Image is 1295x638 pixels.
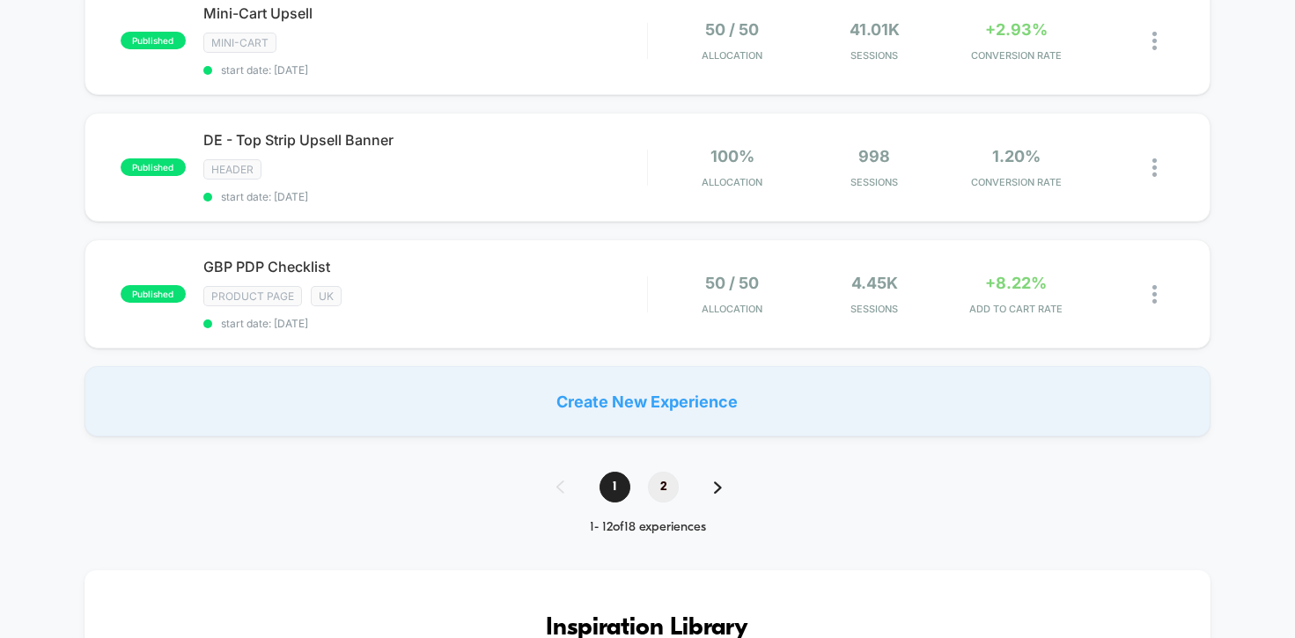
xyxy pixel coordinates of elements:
span: +2.93% [985,20,1048,39]
span: GBP PDP Checklist [203,258,647,275]
span: Allocation [702,303,762,315]
span: DE - Top Strip Upsell Banner [203,131,647,149]
img: close [1152,158,1157,177]
span: published [121,285,186,303]
span: HEADER [203,159,261,180]
span: +8.22% [985,274,1047,292]
span: MINI-CART [203,33,276,53]
span: Sessions [807,303,940,315]
span: CONVERSION RATE [950,49,1083,62]
div: Current time [459,339,499,358]
div: 1 - 12 of 18 experiences [539,520,757,535]
span: 1.20% [992,147,1041,165]
img: close [1152,32,1157,50]
span: start date: [DATE] [203,317,647,330]
span: Product Page [203,286,302,306]
input: Volume [533,341,586,357]
img: close [1152,285,1157,304]
button: Play, NEW DEMO 2025-VEED.mp4 [9,334,37,363]
span: published [121,32,186,49]
span: start date: [DATE] [203,63,647,77]
input: Seek [13,311,651,327]
span: 2 [648,472,679,502]
span: UK [311,286,342,306]
span: CONVERSION RATE [950,176,1083,188]
span: published [121,158,186,176]
span: 4.45k [851,274,898,292]
span: ADD TO CART RATE [950,303,1083,315]
span: 998 [858,147,890,165]
span: Sessions [807,176,940,188]
span: 50 / 50 [705,274,759,292]
span: Mini-Cart Upsell [203,4,647,22]
span: Allocation [702,176,762,188]
span: 1 [600,472,630,502]
button: Play, NEW DEMO 2025-VEED.mp4 [309,165,351,207]
span: start date: [DATE] [203,190,647,203]
span: Sessions [807,49,940,62]
div: Create New Experience [85,366,1211,436]
img: pagination forward [714,481,722,494]
span: Allocation [702,49,762,62]
span: 50 / 50 [705,20,759,39]
span: 41.01k [850,20,900,39]
span: 100% [710,147,754,165]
